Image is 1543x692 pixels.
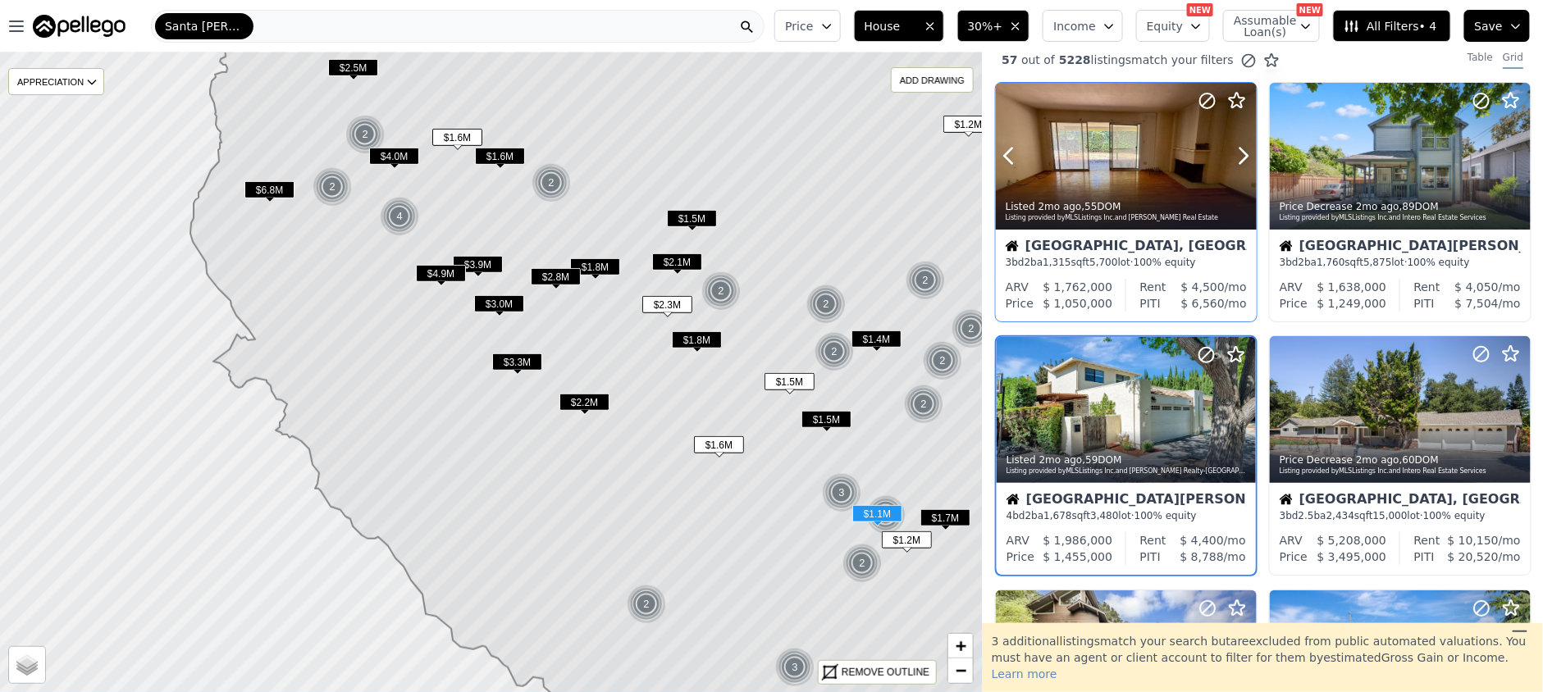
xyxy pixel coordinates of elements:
div: Price Decrease , 60 DOM [1280,453,1522,467]
div: $1.8M [672,331,722,355]
div: $1.2M [882,531,932,555]
div: ARV [1280,279,1303,295]
div: ARV [1007,532,1029,549]
span: $ 4,500 [1181,280,1225,294]
div: /mo [1166,532,1246,549]
div: 3 [822,473,861,512]
img: House [1280,239,1293,253]
span: $1.8M [672,331,722,348]
span: $2.2M [559,394,609,411]
span: match your filters [1131,52,1234,68]
div: $1.6M [475,148,525,171]
span: Save [1475,18,1503,34]
img: g1.png [806,285,847,324]
img: g1.png [345,115,386,154]
div: 2 [952,309,991,348]
div: 3 bd 2 ba sqft lot · 100% equity [1280,256,1521,269]
div: $2.8M [531,268,581,292]
button: Income [1043,10,1123,42]
span: $ 6,560 [1181,297,1225,310]
div: $1.1M [852,505,902,529]
div: 2 [815,332,854,371]
span: $ 1,986,000 [1043,534,1113,547]
div: ARV [1280,532,1303,549]
span: $1.7M [920,509,970,526]
span: $1.6M [475,148,525,165]
span: $ 1,762,000 [1043,280,1113,294]
div: Price Decrease , 89 DOM [1280,200,1522,213]
div: Listed , 55 DOM [1006,200,1249,213]
span: $3.3M [492,353,542,371]
div: 3 additional listing s match your search but are excluded from public automated valuations. You m... [982,623,1543,692]
span: $1.4M [851,330,902,348]
span: $2.8M [531,268,581,285]
a: Layers [9,647,45,683]
span: $6.8M [244,181,294,198]
div: [GEOGRAPHIC_DATA][PERSON_NAME] (Fairgrounds) [1280,239,1521,256]
a: Listed 2mo ago,59DOMListing provided byMLSListings Inc.and [PERSON_NAME] Realty-[GEOGRAPHIC_DATA]... [995,335,1256,576]
div: Rent [1414,532,1440,549]
img: g1.png [775,648,815,687]
div: $1.4M [851,330,902,354]
div: 4 [380,197,419,236]
div: $2.5M [328,59,378,83]
img: g1.png [952,309,992,348]
span: $ 4,400 [1180,534,1224,547]
span: $ 7,504 [1455,297,1499,310]
span: $ 10,150 [1448,534,1499,547]
button: Equity [1136,10,1210,42]
time: 2025-06-22 03:25 [1356,201,1399,212]
div: Listing provided by MLSListings Inc. and Intero Real Estate Services [1280,467,1522,476]
span: 1,760 [1317,257,1345,268]
div: APPRECIATION [8,68,104,95]
span: $2.3M [642,296,692,313]
div: PITI [1414,549,1435,565]
div: REMOVE OUTLINE [842,665,929,680]
span: Income [1053,18,1096,34]
div: $3.0M [474,295,524,319]
button: 30%+ [957,10,1030,42]
span: $1.6M [694,436,744,453]
button: House [854,10,944,42]
div: /mo [1440,279,1521,295]
div: PITI [1140,295,1161,312]
img: g1.png [923,341,963,380]
span: Price [785,18,813,34]
div: 2 [923,341,962,380]
div: ADD DRAWING [892,68,973,92]
div: 2 [532,163,571,203]
div: Rent [1140,532,1166,549]
span: Santa [PERSON_NAME] [165,18,244,34]
span: $1.2M [943,116,993,133]
div: Price [1006,295,1034,312]
div: 2 [806,285,846,324]
div: /mo [1166,279,1247,295]
div: Table [1468,51,1493,69]
div: $6.8M [244,181,294,205]
a: Price Decrease 2mo ago,60DOMListing provided byMLSListings Inc.and Intero Real Estate ServicesHou... [1269,335,1530,576]
div: $1.6M [432,129,482,153]
div: 3 [866,495,906,535]
span: $3.0M [474,295,524,312]
span: $ 3,495,000 [1317,550,1387,563]
div: PITI [1414,295,1435,312]
div: [GEOGRAPHIC_DATA][PERSON_NAME] ([GEOGRAPHIC_DATA][PERSON_NAME]) [1007,493,1246,509]
img: House [1007,493,1020,506]
div: 2 [345,115,385,154]
span: − [956,660,966,681]
div: $1.5M [801,411,851,435]
div: $1.7M [920,509,970,533]
div: 2 [627,585,666,624]
button: Assumable Loan(s) [1223,10,1320,42]
div: 2 [701,271,741,311]
span: + [956,635,966,656]
div: out of listings [982,52,1280,69]
time: 2025-06-20 01:30 [1356,454,1399,466]
span: All Filters • 4 [1344,18,1436,34]
span: $ 4,050 [1455,280,1499,294]
div: Listing provided by MLSListings Inc. and [PERSON_NAME] Realty-[GEOGRAPHIC_DATA] [1007,467,1248,476]
div: $3.9M [453,256,503,280]
div: /mo [1435,295,1521,312]
img: g1.png [906,261,946,300]
span: $ 1,638,000 [1317,280,1387,294]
